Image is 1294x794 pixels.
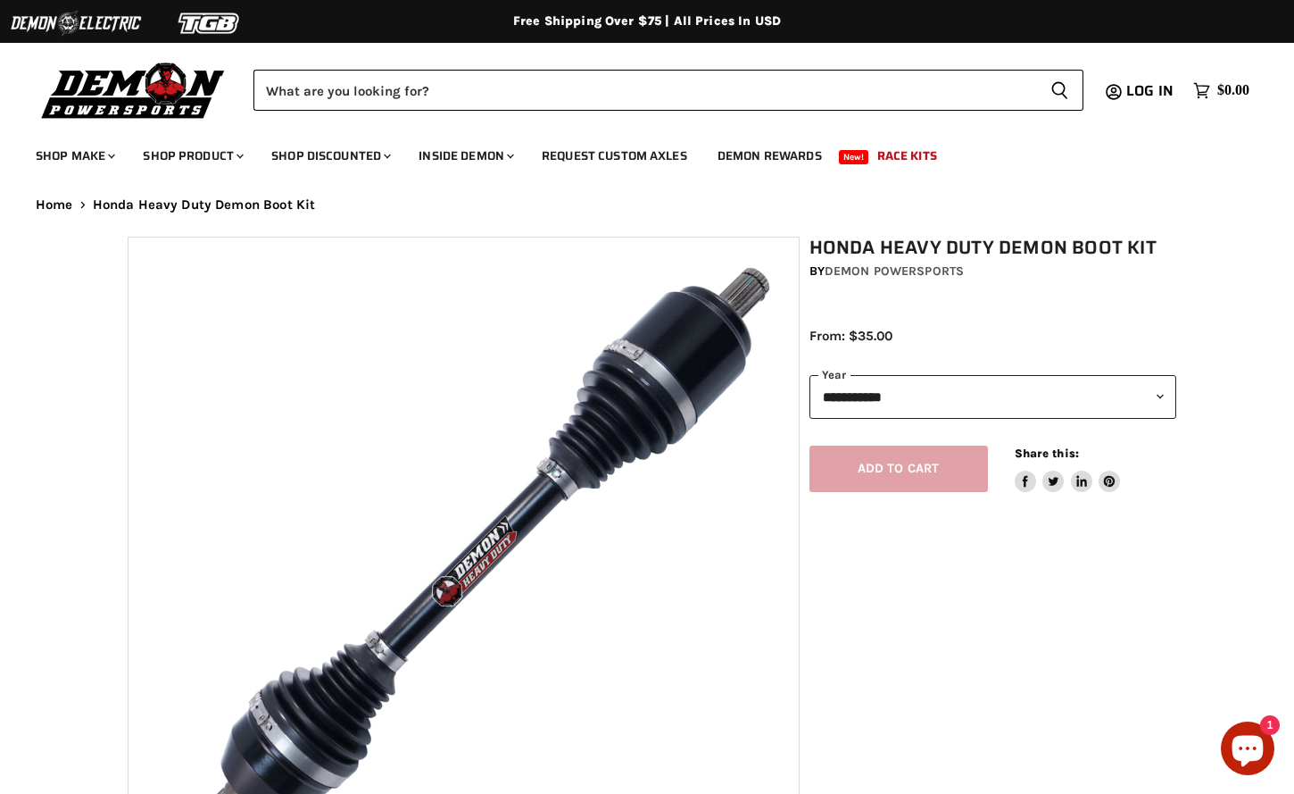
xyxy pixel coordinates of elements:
[253,70,1036,111] input: Search
[36,197,73,213] a: Home
[1015,446,1121,493] aside: Share this:
[1015,447,1079,460] span: Share this:
[809,262,1176,281] div: by
[1217,82,1249,99] span: $0.00
[839,150,869,164] span: New!
[22,138,126,174] a: Shop Make
[93,197,316,213] span: Honda Heavy Duty Demon Boot Kit
[129,138,254,174] a: Shop Product
[825,263,964,279] a: Demon Powersports
[22,130,1245,174] ul: Main menu
[809,328,892,344] span: From: $35.00
[1118,83,1184,99] a: Log in
[1184,78,1258,104] a: $0.00
[864,138,950,174] a: Race Kits
[1215,722,1280,780] inbox-online-store-chat: Shopify online store chat
[528,138,701,174] a: Request Custom Axles
[9,6,143,40] img: Demon Electric Logo 2
[809,237,1176,259] h1: Honda Heavy Duty Demon Boot Kit
[36,58,231,121] img: Demon Powersports
[405,138,525,174] a: Inside Demon
[704,138,835,174] a: Demon Rewards
[1126,79,1174,102] span: Log in
[1036,70,1083,111] button: Search
[143,6,277,40] img: TGB Logo 2
[253,70,1083,111] form: Product
[258,138,402,174] a: Shop Discounted
[809,375,1176,419] select: year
